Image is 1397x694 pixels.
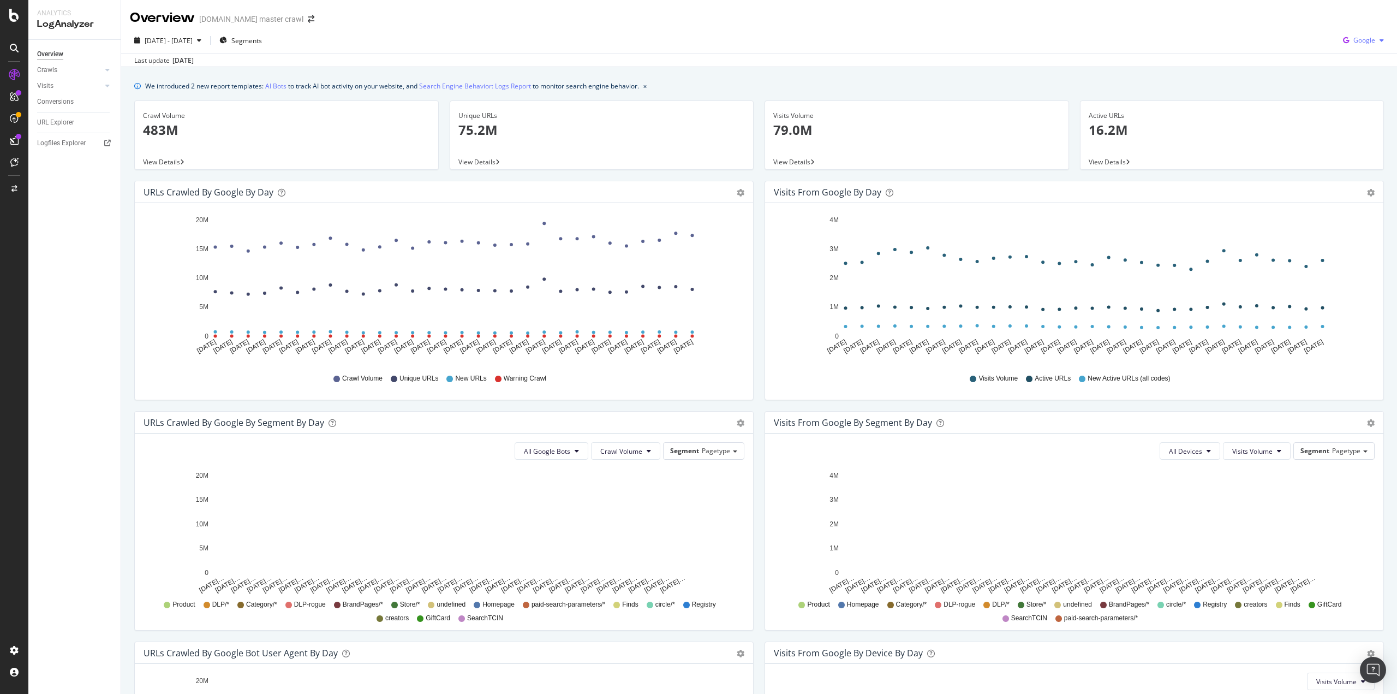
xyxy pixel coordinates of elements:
text: [DATE] [459,338,481,355]
text: [DATE] [212,338,234,355]
text: [DATE] [377,338,398,355]
span: Warning Crawl [504,374,546,383]
text: [DATE] [541,338,563,355]
span: Store/* [1026,600,1047,609]
div: Overview [37,49,63,60]
span: SearchTCIN [1011,614,1047,623]
text: [DATE] [924,338,946,355]
div: Visits from Google By Segment By Day [774,417,932,428]
text: [DATE] [908,338,930,355]
span: Visits Volume [1232,447,1273,456]
text: 10M [196,274,208,282]
span: Registry [1203,600,1227,609]
text: 15M [196,245,208,253]
div: A chart. [144,468,741,595]
text: [DATE] [1303,338,1324,355]
text: [DATE] [1007,338,1029,355]
span: GiftCard [426,614,450,623]
text: [DATE] [1253,338,1275,355]
span: Registry [692,600,716,609]
text: [DATE] [294,338,316,355]
text: [DATE] [875,338,897,355]
span: BrandPages/* [343,600,383,609]
a: Conversions [37,96,113,108]
button: Visits Volume [1223,442,1291,460]
div: Visits [37,80,53,92]
div: Active URLs [1089,111,1376,121]
span: DLP-rogue [944,600,975,609]
button: Visits Volume [1307,673,1375,690]
div: arrow-right-arrow-left [308,15,314,23]
span: Visits Volume [978,374,1018,383]
text: 20M [196,216,208,224]
text: 2M [829,274,839,282]
span: Unique URLs [399,374,438,383]
text: 0 [205,569,208,577]
text: [DATE] [508,338,530,355]
span: Category/* [246,600,277,609]
span: DLP/* [992,600,1009,609]
div: URL Explorer [37,117,74,128]
text: [DATE] [859,338,881,355]
button: Segments [215,32,266,49]
text: [DATE] [656,338,678,355]
text: [DATE] [990,338,1012,355]
div: Overview [130,9,195,27]
div: URLs Crawled by Google By Segment By Day [144,417,324,428]
text: 20M [196,677,208,685]
text: 3M [829,245,839,253]
span: Segments [231,36,262,45]
div: A chart. [774,212,1371,364]
text: [DATE] [1171,338,1193,355]
text: [DATE] [442,338,464,355]
span: creators [385,614,409,623]
button: All Devices [1160,442,1220,460]
span: Active URLs [1035,374,1071,383]
text: [DATE] [229,338,250,355]
div: info banner [134,80,1384,92]
text: [DATE] [843,338,864,355]
text: [DATE] [557,338,579,355]
text: 0 [835,333,839,340]
text: [DATE] [826,338,847,355]
text: [DATE] [974,338,996,355]
text: [DATE] [524,338,546,355]
svg: A chart. [144,212,741,364]
span: Pagetype [702,446,730,455]
text: [DATE] [1106,338,1127,355]
div: Crawl Volume [143,111,430,121]
text: 5M [199,304,208,311]
text: [DATE] [1072,338,1094,355]
text: [DATE] [1270,338,1292,355]
div: gear [1367,650,1375,657]
text: [DATE] [1122,338,1144,355]
text: [DATE] [590,338,612,355]
text: [DATE] [475,338,497,355]
text: [DATE] [245,338,267,355]
text: [DATE] [1089,338,1111,355]
text: [DATE] [360,338,382,355]
div: gear [737,189,744,197]
a: Visits [37,80,102,92]
div: gear [1367,189,1375,197]
text: 2M [829,520,839,528]
span: Finds [622,600,638,609]
text: 1M [829,544,839,552]
span: View Details [458,157,495,167]
button: Google [1339,32,1388,49]
div: Visits from Google by day [774,187,881,198]
a: URL Explorer [37,117,113,128]
div: Open Intercom Messenger [1360,657,1386,683]
a: Logfiles Explorer [37,138,113,149]
div: Logfiles Explorer [37,138,86,149]
div: LogAnalyzer [37,18,112,31]
text: [DATE] [892,338,914,355]
text: [DATE] [1237,338,1259,355]
text: [DATE] [278,338,300,355]
span: New Active URLs (all codes) [1088,374,1170,383]
span: Segment [1300,446,1329,455]
div: Visits Volume [773,111,1060,121]
text: 4M [829,472,839,479]
text: [DATE] [409,338,431,355]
